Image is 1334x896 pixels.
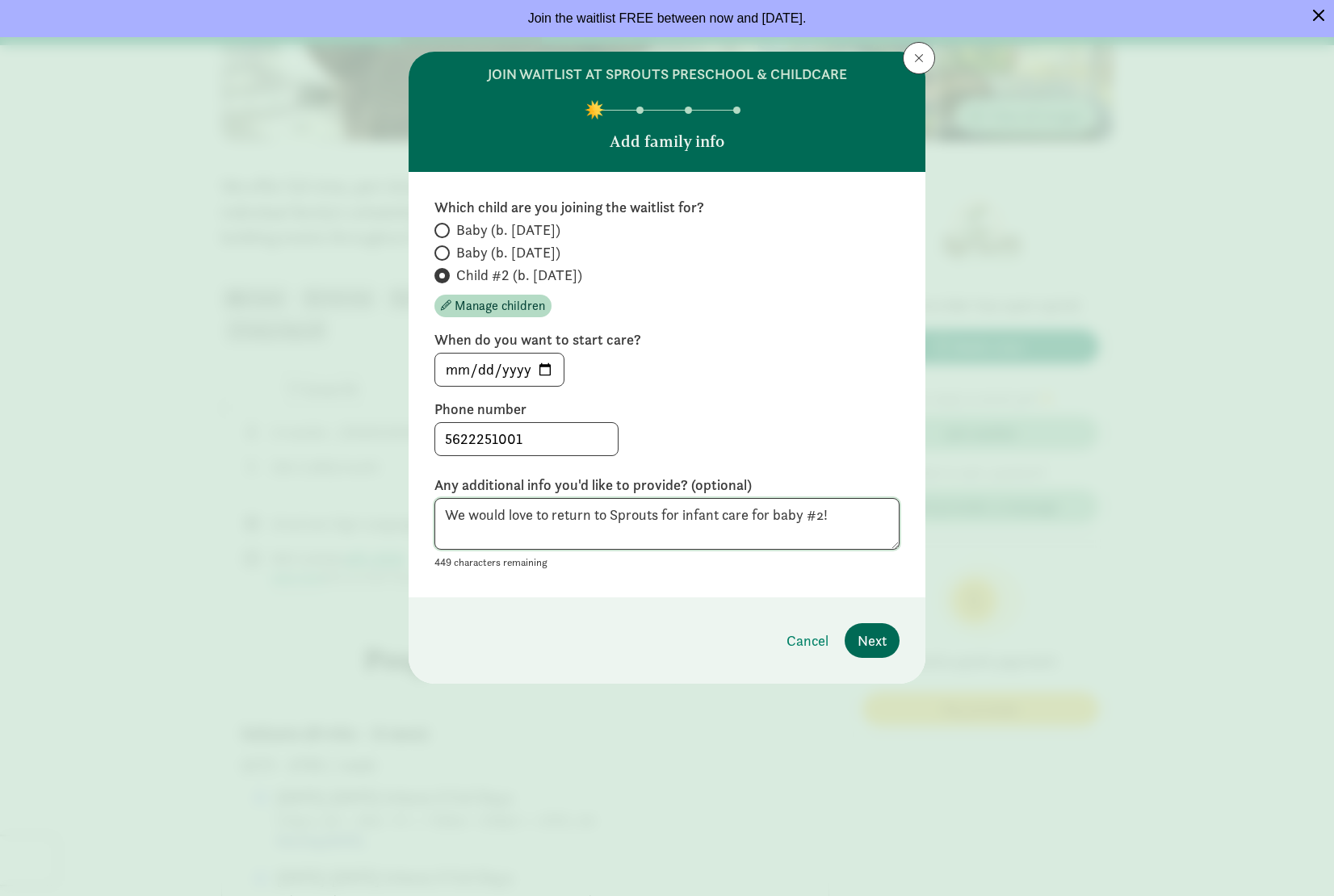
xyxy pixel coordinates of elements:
[610,130,724,153] p: Add family info
[434,555,547,569] small: 449 characters remaining
[845,623,900,658] button: Next
[774,623,841,658] button: Cancel
[435,423,618,455] input: 5555555555
[434,330,900,350] label: When do you want to start care?
[456,266,582,285] span: Child #2 (b. [DATE])
[858,630,887,651] span: Next
[455,296,545,316] span: Manage children
[434,295,552,317] button: Manage children
[434,475,900,495] label: Any additional info you'd like to provide? (optional)
[488,65,847,84] h6: join waitlist at Sprouts Preschool & Childcare
[434,400,900,419] label: Phone number
[456,243,560,262] span: Baby (b. [DATE])
[434,198,900,217] label: Which child are you joining the waitlist for?
[787,630,829,651] span: Cancel
[456,220,560,240] span: Baby (b. [DATE])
